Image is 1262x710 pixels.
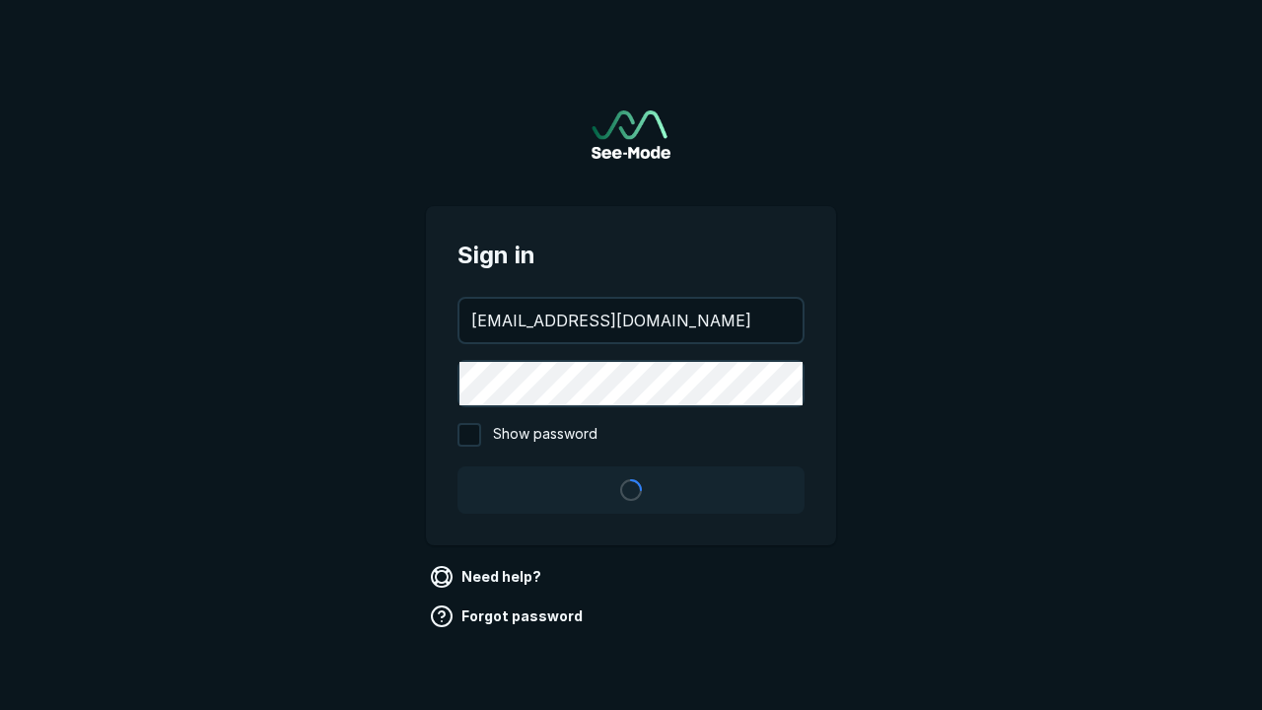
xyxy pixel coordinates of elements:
a: Forgot password [426,601,591,632]
a: Go to sign in [592,110,670,159]
a: Need help? [426,561,549,593]
span: Show password [493,423,597,447]
input: your@email.com [459,299,803,342]
span: Sign in [457,238,805,273]
img: See-Mode Logo [592,110,670,159]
